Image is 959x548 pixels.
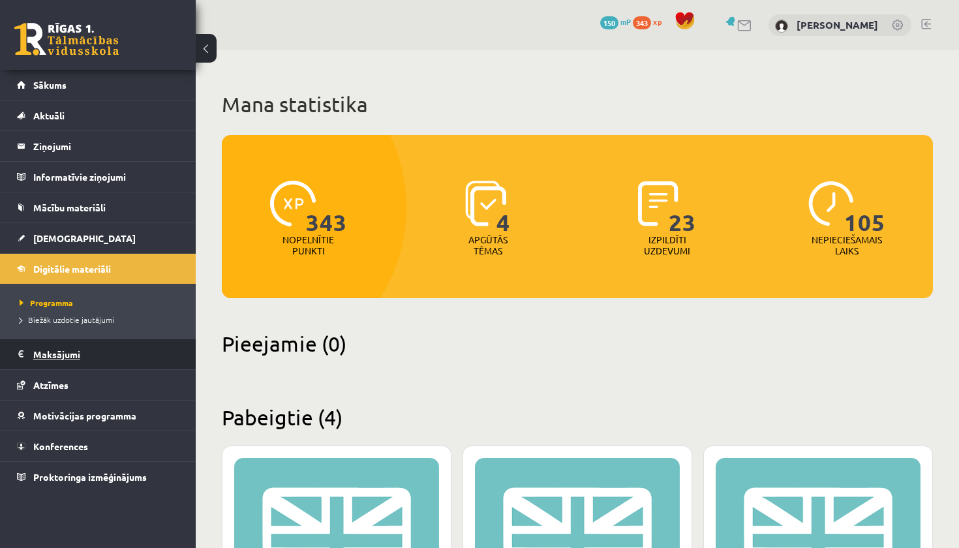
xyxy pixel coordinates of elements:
[17,401,179,431] a: Motivācijas programma
[306,181,347,234] span: 343
[222,91,933,117] h1: Mana statistika
[775,20,788,33] img: Ričards Munde
[17,254,179,284] a: Digitālie materiāli
[33,79,67,91] span: Sākums
[642,234,693,256] p: Izpildīti uzdevumi
[808,181,854,226] img: icon-clock-7be60019b62300814b6bd22b8e044499b485619524d84068768e800edab66f18.svg
[20,297,73,308] span: Programma
[465,181,506,226] img: icon-learned-topics-4a711ccc23c960034f471b6e78daf4a3bad4a20eaf4de84257b87e66633f6470.svg
[33,379,68,391] span: Atzīmes
[33,471,147,483] span: Proktoringa izmēģinājums
[33,263,111,275] span: Digitālie materiāli
[463,234,513,256] p: Apgūtās tēmas
[282,234,334,256] p: Nopelnītie punkti
[496,181,510,234] span: 4
[633,16,668,27] a: 343 xp
[17,223,179,253] a: [DEMOGRAPHIC_DATA]
[638,181,678,226] img: icon-completed-tasks-ad58ae20a441b2904462921112bc710f1caf180af7a3daa7317a5a94f2d26646.svg
[812,234,882,256] p: Nepieciešamais laiks
[20,297,183,309] a: Programma
[33,202,106,213] span: Mācību materiāli
[17,162,179,192] a: Informatīvie ziņojumi
[17,370,179,400] a: Atzīmes
[17,192,179,222] a: Mācību materiāli
[620,16,631,27] span: mP
[20,314,183,326] a: Biežāk uzdotie jautājumi
[33,162,179,192] legend: Informatīvie ziņojumi
[222,331,933,356] h2: Pieejamie (0)
[797,18,878,31] a: [PERSON_NAME]
[14,23,119,55] a: Rīgas 1. Tālmācības vidusskola
[33,440,88,452] span: Konferences
[20,314,114,325] span: Biežāk uzdotie jautājumi
[17,100,179,130] a: Aktuāli
[844,181,885,234] span: 105
[17,339,179,369] a: Maksājumi
[222,404,933,430] h2: Pabeigtie (4)
[270,181,316,226] img: icon-xp-0682a9bc20223a9ccc6f5883a126b849a74cddfe5390d2b41b4391c66f2066e7.svg
[17,70,179,100] a: Sākums
[633,16,651,29] span: 343
[33,131,179,161] legend: Ziņojumi
[669,181,696,234] span: 23
[33,339,179,369] legend: Maksājumi
[33,110,65,121] span: Aktuāli
[17,131,179,161] a: Ziņojumi
[33,232,136,244] span: [DEMOGRAPHIC_DATA]
[653,16,662,27] span: xp
[33,410,136,421] span: Motivācijas programma
[600,16,631,27] a: 150 mP
[17,462,179,492] a: Proktoringa izmēģinājums
[17,431,179,461] a: Konferences
[600,16,618,29] span: 150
